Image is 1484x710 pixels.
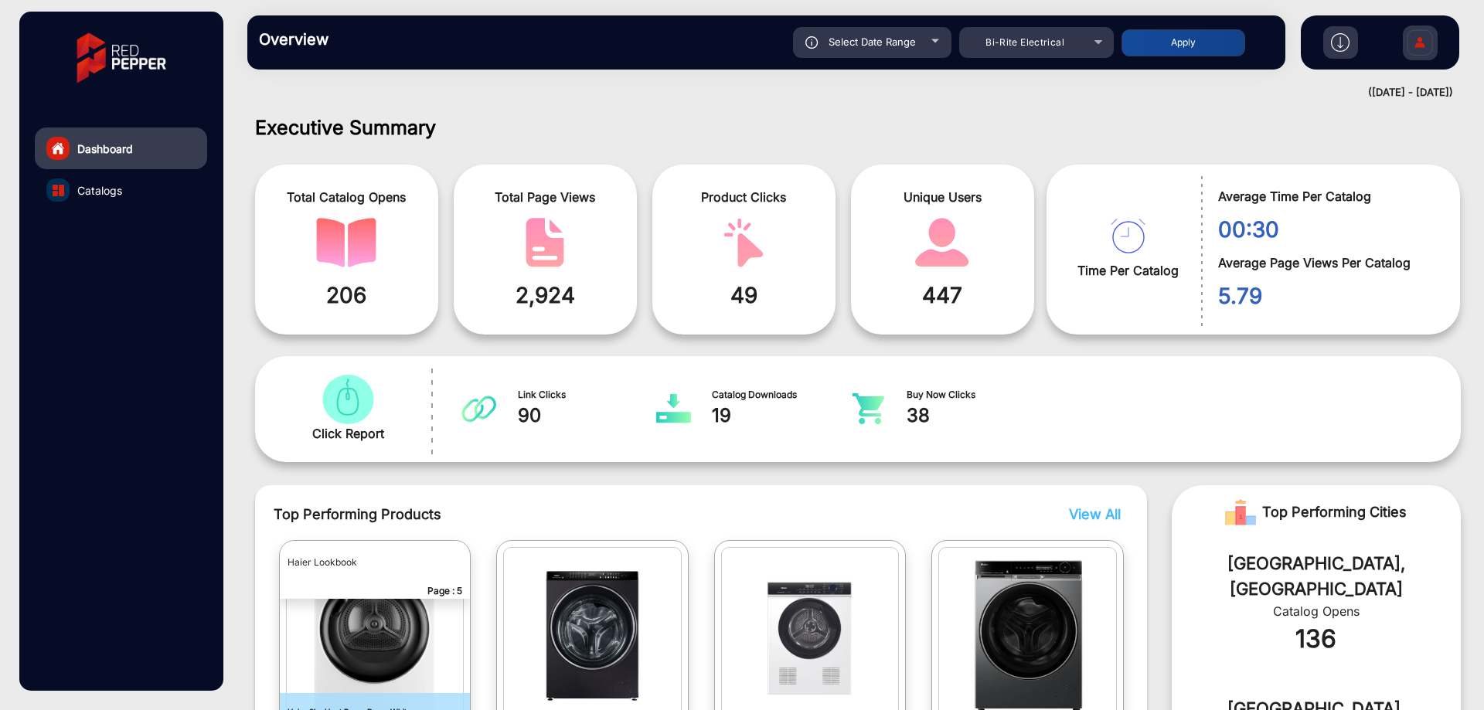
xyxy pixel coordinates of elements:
span: 00:30 [1218,213,1437,246]
span: Bi-Rite Electrical [985,36,1064,48]
img: catalog [318,375,378,424]
p: Page : 5 [280,584,471,599]
img: catalog [316,218,376,267]
img: catalog [851,393,886,424]
span: Top Performing Products [274,504,925,525]
button: View All [1065,504,1117,525]
span: Catalog Downloads [712,388,852,402]
img: Rank image [1225,497,1256,528]
span: 2,924 [465,279,625,311]
img: catalog [656,393,691,424]
span: Click Report [312,424,384,443]
img: catalog [53,185,64,196]
span: Unique Users [863,188,1023,206]
span: Dashboard [77,141,133,157]
h1: Executive Summary [255,116,1461,139]
span: 206 [267,279,427,311]
span: Top Performing Cities [1262,497,1407,528]
p: Haier Lookbook [280,541,471,584]
span: Buy Now Clicks [907,388,1047,402]
div: ([DATE] - [DATE]) [232,85,1453,100]
span: Select Date Range [829,36,916,48]
span: View All [1069,506,1121,522]
img: Sign%20Up.svg [1404,18,1436,72]
button: Apply [1122,29,1245,56]
div: [GEOGRAPHIC_DATA], [GEOGRAPHIC_DATA] [1195,551,1438,602]
img: catalog [461,393,496,424]
img: home [51,141,65,155]
span: Total Catalog Opens [267,188,427,206]
img: catalog [912,218,972,267]
img: catalog [713,218,774,267]
span: 38 [907,402,1047,430]
span: 19 [712,402,852,430]
img: catalog [1111,219,1145,253]
img: icon [805,36,819,49]
span: Catalogs [77,182,122,199]
a: Dashboard [35,127,207,169]
div: 136 [1195,620,1438,657]
span: 49 [664,279,824,311]
span: 90 [518,402,658,430]
h3: Overview [259,30,475,49]
span: Product Clicks [664,188,824,206]
a: Catalogs [35,169,207,211]
span: 447 [863,279,1023,311]
span: Link Clicks [518,388,658,402]
img: vmg-logo [66,19,177,97]
span: Total Page Views [465,188,625,206]
span: 5.79 [1218,280,1437,312]
img: h2download.svg [1331,33,1350,52]
div: Catalog Opens [1195,602,1438,620]
img: catalog [515,218,575,267]
span: Average Page Views Per Catalog [1218,253,1437,272]
span: Average Time Per Catalog [1218,187,1437,206]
